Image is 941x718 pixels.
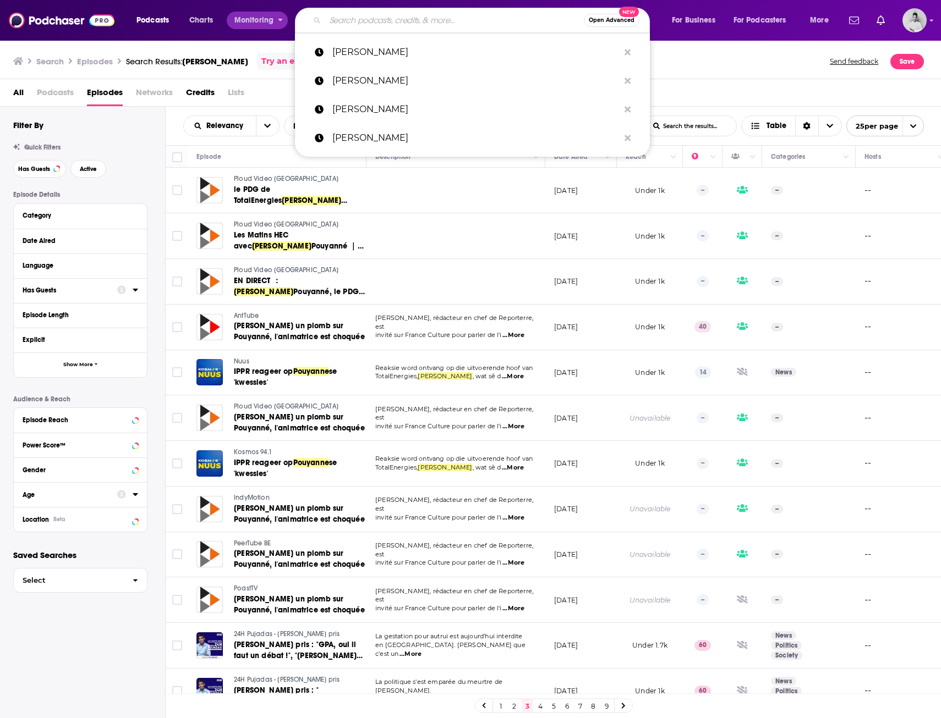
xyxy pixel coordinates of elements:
[495,699,506,713] a: 1
[529,151,543,164] button: Column Actions
[172,367,182,377] span: Toggle select row
[13,395,147,403] p: Audience & Reach
[234,594,365,615] span: [PERSON_NAME] un plomb sur Pouyanné, l'animatrice est choquée
[234,676,340,683] span: 24H Pujadas - [PERSON_NAME] pris
[252,241,311,251] span: [PERSON_NAME]
[771,505,783,513] p: --
[18,166,50,172] span: Has Guests
[502,513,524,522] span: ...More
[234,220,338,228] span: Ploud Video [GEOGRAPHIC_DATA]
[23,258,138,272] button: Language
[234,503,365,525] a: [PERSON_NAME] un plomb sur Pouyanné, l'animatrice est choquée
[234,457,365,479] a: IPPR reageer opPouyannese 'kwessies'
[234,402,338,410] span: Ploud Video [GEOGRAPHIC_DATA]
[23,462,138,476] button: Gender
[261,55,342,68] a: Try an exact match
[554,686,578,695] p: [DATE]
[589,18,634,23] span: Open Advanced
[172,322,182,332] span: Toggle select row
[872,11,889,30] a: Show notifications dropdown
[635,323,664,331] span: Under 1k
[13,120,43,130] h2: Filter By
[23,441,129,449] div: Power Score™
[234,584,365,594] a: PoastTV
[734,13,786,28] span: For Podcasters
[172,504,182,514] span: Toggle select row
[375,587,533,604] span: [PERSON_NAME], rédacteur en chef de Reporterre, est
[234,539,365,549] a: PeerTube BE
[234,448,272,456] span: Kosmos 94.1
[902,8,927,32] span: Logged in as onsibande
[234,458,293,467] span: IPPR reageer op
[697,185,709,196] p: --
[473,463,501,471] span: , wat sê d
[726,12,802,29] button: open menu
[234,174,365,184] a: Ploud Video [GEOGRAPHIC_DATA]
[588,699,599,713] a: 8
[23,283,117,297] button: Has Guests
[707,151,720,164] button: Column Actions
[375,513,502,521] span: invité sur France Culture pour parler de l'i
[234,184,365,206] a: le PDG de TotalEnergies[PERSON_NAME]
[136,84,173,106] span: Networks
[9,10,114,31] img: Podchaser - Follow, Share and Rate Podcasts
[23,311,131,319] div: Episode Length
[508,699,519,713] a: 2
[234,402,365,412] a: Ploud Video [GEOGRAPHIC_DATA]
[418,463,472,471] span: [PERSON_NAME]
[810,13,829,28] span: More
[375,641,526,658] span: en [GEOGRAPHIC_DATA]. [PERSON_NAME] que c’est un
[692,150,707,163] div: Power Score
[256,116,279,136] button: open menu
[554,550,578,559] p: [DATE]
[36,56,64,67] h3: Search
[23,234,138,247] button: Date Aired
[771,595,783,604] p: --
[23,336,131,344] div: Explicit
[23,412,138,426] button: Episode Reach
[234,494,270,501] span: IndyMotion
[664,12,729,29] button: open menu
[771,677,796,686] a: News
[554,595,578,605] p: [DATE]
[295,67,650,95] a: [PERSON_NAME]
[13,191,147,198] p: Episode Details
[196,150,221,163] div: Episode
[189,13,213,28] span: Charts
[375,463,418,471] span: TotalEnergies,
[87,84,123,106] a: Episodes
[902,8,927,32] img: User Profile
[865,150,881,163] div: Hosts
[284,115,384,136] div: Include transcripts
[234,584,258,592] span: PoastTV
[632,641,668,649] span: Under 1.7k
[767,122,786,130] span: Table
[234,275,365,297] a: EN DIRECT ：[PERSON_NAME]Pouyanné, le PDG de Total, auditionné à l'Assemblée nationale [6PyDrOMMLNM]
[23,438,138,451] button: Power Score™
[771,687,802,695] a: Politics
[234,266,338,274] span: Ploud Video [GEOGRAPHIC_DATA]
[332,124,619,152] p: Christian Bruch
[228,84,244,106] span: Lists
[635,459,664,467] span: Under 1k
[305,8,660,33] div: Search podcasts, credits, & more...
[234,287,365,318] span: Pouyanné, le PDG de Total, auditionné à l'Assemblée nationale [6PyDrOMMLNM]
[13,160,66,178] button: Has Guests
[771,631,796,640] a: News
[23,512,138,526] button: LocationBeta
[554,186,578,195] p: [DATE]
[234,448,365,457] a: Kosmos 94.1
[502,422,524,431] span: ...More
[400,650,422,659] span: ...More
[375,405,533,422] span: [PERSON_NAME], rédacteur en chef de Reporterre, est
[234,357,249,365] span: Nuus
[23,487,117,501] button: Age
[70,160,106,178] button: Active
[635,186,664,195] span: Under 1k
[234,230,288,251] span: Les Matins HEC avec
[375,542,533,558] span: [PERSON_NAME], rédacteur en chef de Reporterre, est
[23,466,129,474] div: Gender
[295,124,650,152] a: [PERSON_NAME]
[554,231,578,241] p: [DATE]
